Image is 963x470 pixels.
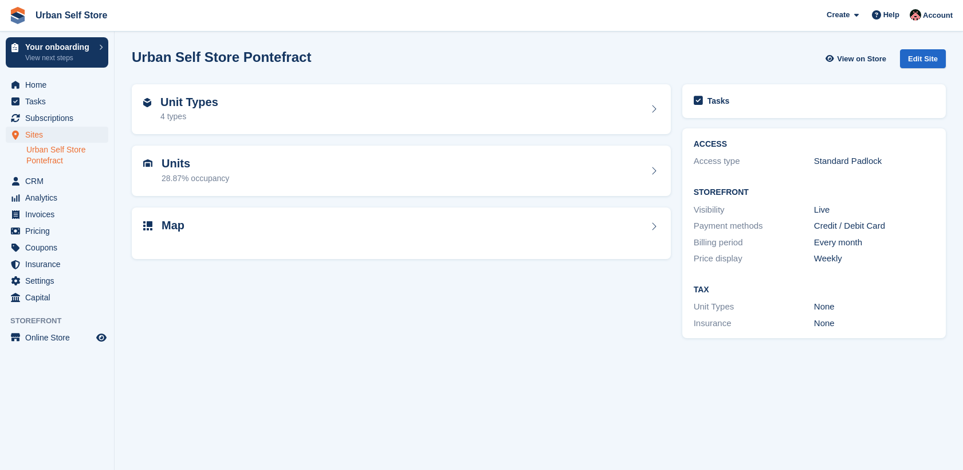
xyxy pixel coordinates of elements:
div: Weekly [814,252,934,265]
a: menu [6,173,108,189]
a: menu [6,93,108,109]
img: Josh Marshall [910,9,921,21]
a: Urban Self Store Pontefract [26,144,108,166]
a: menu [6,110,108,126]
div: Payment methods [694,220,814,233]
a: menu [6,77,108,93]
h2: Tasks [707,96,730,106]
p: View next steps [25,53,93,63]
img: stora-icon-8386f47178a22dfd0bd8f6a31ec36ba5ce8667c1dd55bd0f319d3a0aa187defe.svg [9,7,26,24]
div: Edit Site [900,49,946,68]
div: Every month [814,236,934,249]
a: menu [6,223,108,239]
a: menu [6,256,108,272]
span: Subscriptions [25,110,94,126]
span: Tasks [25,93,94,109]
div: Live [814,203,934,217]
h2: Map [162,219,184,232]
div: Insurance [694,317,814,330]
span: Coupons [25,240,94,256]
span: Invoices [25,206,94,222]
h2: Urban Self Store Pontefract [132,49,311,65]
div: None [814,300,934,314]
div: Unit Types [694,300,814,314]
a: Your onboarding View next steps [6,37,108,68]
a: Edit Site [900,49,946,73]
p: Your onboarding [25,43,93,51]
a: Unit Types 4 types [132,84,671,135]
a: menu [6,206,108,222]
img: unit-icn-7be61d7bf1b0ce9d3e12c5938cc71ed9869f7b940bace4675aadf7bd6d80202e.svg [143,159,152,167]
div: Price display [694,252,814,265]
a: menu [6,127,108,143]
h2: Units [162,157,229,170]
a: menu [6,289,108,305]
a: Units 28.87% occupancy [132,146,671,196]
span: Storefront [10,315,114,327]
span: CRM [25,173,94,189]
a: Preview store [95,331,108,344]
a: Urban Self Store [31,6,112,25]
div: Visibility [694,203,814,217]
span: Create [827,9,850,21]
h2: Tax [694,285,934,295]
img: map-icn-33ee37083ee616e46c38cad1a60f524a97daa1e2b2c8c0bc3eb3415660979fc1.svg [143,221,152,230]
h2: Storefront [694,188,934,197]
div: None [814,317,934,330]
a: menu [6,190,108,206]
span: View on Store [837,53,886,65]
a: menu [6,240,108,256]
span: Settings [25,273,94,289]
span: Account [923,10,953,21]
span: Pricing [25,223,94,239]
span: Sites [25,127,94,143]
span: Insurance [25,256,94,272]
span: Home [25,77,94,93]
div: Credit / Debit Card [814,220,934,233]
a: View on Store [824,49,891,68]
div: 4 types [160,111,218,123]
a: Map [132,207,671,260]
span: Help [883,9,899,21]
span: Capital [25,289,94,305]
div: Standard Padlock [814,155,934,168]
img: unit-type-icn-2b2737a686de81e16bb02015468b77c625bbabd49415b5ef34ead5e3b44a266d.svg [143,98,151,107]
div: 28.87% occupancy [162,173,229,185]
span: Online Store [25,330,94,346]
a: menu [6,273,108,289]
span: Analytics [25,190,94,206]
a: menu [6,330,108,346]
h2: Unit Types [160,96,218,109]
div: Billing period [694,236,814,249]
h2: ACCESS [694,140,934,149]
div: Access type [694,155,814,168]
